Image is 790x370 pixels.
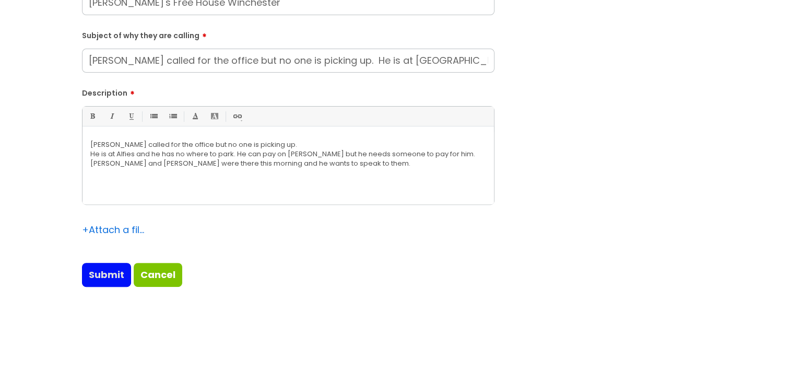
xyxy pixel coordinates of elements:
span: + [82,223,89,236]
input: Submit [82,263,131,287]
a: Back Color [208,110,221,123]
div: Attach a file [82,222,145,238]
p: He is at Alfies and he has no where to park. He can pay on [PERSON_NAME] but he needs someone to ... [90,149,486,159]
a: Underline(Ctrl-U) [124,110,137,123]
label: Description [82,85,494,98]
a: • Unordered List (Ctrl-Shift-7) [147,110,160,123]
a: Link [230,110,243,123]
label: Subject of why they are calling [82,28,494,40]
a: 1. Ordered List (Ctrl-Shift-8) [166,110,179,123]
p: [PERSON_NAME] and [PERSON_NAME] were there this morning and he wants to speak to them. [90,159,486,168]
a: Italic (Ctrl-I) [105,110,118,123]
a: Cancel [134,263,182,287]
p: [PERSON_NAME] called for the office but no one is picking up. [90,140,486,149]
a: Font Color [188,110,202,123]
a: Bold (Ctrl-B) [86,110,99,123]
